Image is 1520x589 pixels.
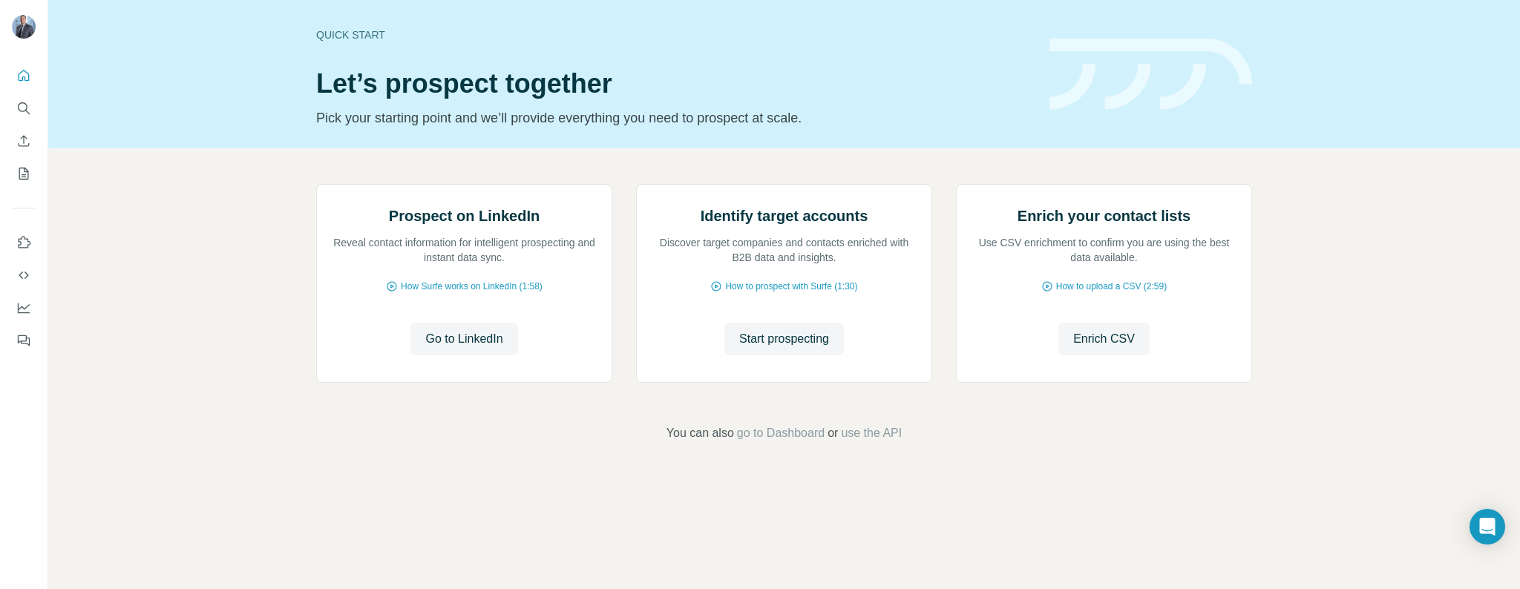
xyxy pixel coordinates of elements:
button: Search [12,95,36,122]
div: Open Intercom Messenger [1470,509,1505,544]
button: Quick start [12,62,36,89]
div: Quick start [316,27,1032,42]
button: Go to LinkedIn [410,323,517,355]
p: Pick your starting point and we’ll provide everything you need to prospect at scale. [316,108,1032,128]
span: Start prospecting [739,330,829,348]
span: Go to LinkedIn [425,330,502,348]
p: Discover target companies and contacts enriched with B2B data and insights. [652,235,917,265]
span: Enrich CSV [1073,330,1135,348]
span: or [828,424,838,442]
span: How to upload a CSV (2:59) [1056,280,1167,293]
p: Reveal contact information for intelligent prospecting and instant data sync. [332,235,597,265]
button: My lists [12,160,36,187]
button: Enrich CSV [12,128,36,154]
button: Enrich CSV [1058,323,1150,355]
span: How Surfe works on LinkedIn (1:58) [401,280,543,293]
button: Use Surfe on LinkedIn [12,229,36,256]
h1: Let’s prospect together [316,69,1032,99]
button: Feedback [12,327,36,354]
h2: Prospect on LinkedIn [389,205,540,226]
button: Dashboard [12,294,36,321]
p: Use CSV enrichment to confirm you are using the best data available. [972,235,1236,265]
button: use the API [841,424,902,442]
button: go to Dashboard [737,424,825,442]
img: banner [1049,39,1252,111]
span: How to prospect with Surfe (1:30) [725,280,857,293]
button: Use Surfe API [12,262,36,289]
button: Start prospecting [724,323,844,355]
img: Avatar [12,15,36,39]
h2: Identify target accounts [701,205,868,226]
span: You can also [666,424,734,442]
h2: Enrich your contact lists [1018,205,1190,226]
